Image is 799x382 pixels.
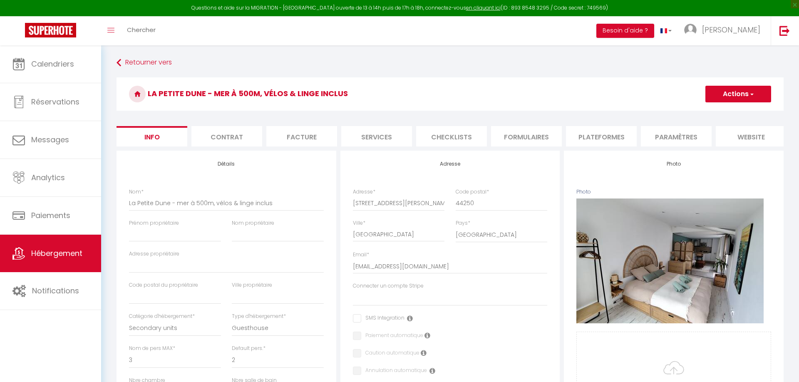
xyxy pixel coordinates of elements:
span: Réservations [31,97,79,107]
li: Checklists [416,126,487,146]
label: Adresse [353,188,375,196]
button: Actions [705,86,771,102]
label: Adresse propriétaire [129,250,179,258]
label: Paiement automatique [361,332,423,341]
label: Prénom propriétaire [129,219,179,227]
span: Notifications [32,285,79,296]
h4: Adresse [353,161,548,167]
label: Photo [576,188,591,196]
span: Hébergement [31,248,82,258]
label: Nom propriétaire [232,219,274,227]
li: Info [117,126,187,146]
label: Email [353,251,369,259]
li: Services [341,126,412,146]
span: Chercher [127,25,156,34]
label: Nom de pers MAX [129,345,175,352]
li: Facture [266,126,337,146]
label: Ville propriétaire [232,281,272,289]
span: Messages [31,134,69,145]
label: Code postal [456,188,489,196]
button: Supprimer [654,255,694,267]
li: Paramètres [641,126,712,146]
li: Contrat [191,126,262,146]
label: Code postal du propriétaire [129,281,198,289]
label: Ville [353,219,365,227]
h4: Détails [129,161,324,167]
h3: La Petite Dune - mer à 500m, vélos & linge inclus [117,77,784,111]
label: Default pers. [232,345,266,352]
img: ... [684,24,697,36]
span: Analytics [31,172,65,183]
li: Plateformes [566,126,637,146]
img: Super Booking [25,23,76,37]
li: Formulaires [491,126,562,146]
a: Retourner vers [117,55,784,70]
li: website [716,126,787,146]
h4: Photo [576,161,771,167]
button: Open LiveChat chat widget [7,3,32,28]
span: Paiements [31,210,70,221]
a: ... [PERSON_NAME] [678,16,771,45]
img: logout [779,25,790,36]
label: Catégorie d'hébergement [129,313,195,320]
label: Caution automatique [361,349,419,358]
span: [PERSON_NAME] [702,25,760,35]
button: Besoin d'aide ? [596,24,654,38]
label: Nom [129,188,144,196]
label: Type d'hébergement [232,313,286,320]
a: en cliquant ici [466,4,501,11]
span: Calendriers [31,59,74,69]
label: Pays [456,219,470,227]
label: Connecter un compte Stripe [353,282,424,290]
a: Chercher [121,16,162,45]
